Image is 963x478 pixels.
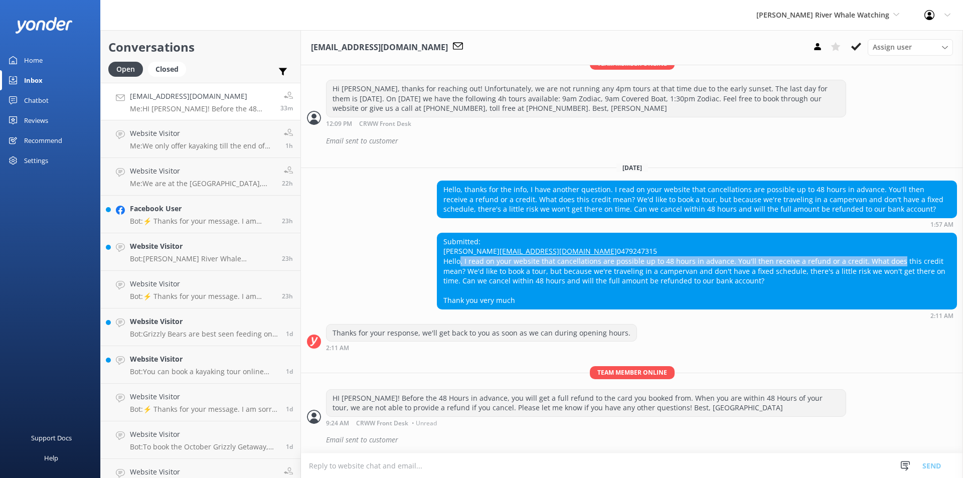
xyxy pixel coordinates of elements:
div: Thanks for your response, we'll get back to you as soon as we can during opening hours. [327,325,636,342]
img: yonder-white-logo.png [15,17,73,34]
span: Aug 28 2025 03:08am (UTC -07:00) America/Tijuana [286,367,293,376]
div: Aug 29 2025 02:11am (UTC -07:00) America/Tijuana [437,312,957,319]
p: Bot: You can book a kayaking tour online through the following links: - For the Explorer Kayaking... [130,367,278,376]
span: Aug 28 2025 11:41am (UTC -07:00) America/Tijuana [282,179,293,188]
div: Hello, thanks for the info, I have another question. I read on your website that cancellations ar... [437,181,956,218]
p: Bot: ⚡ Thanks for your message. I am sorry I don't have that answer for you. You're welcome to ke... [130,405,278,414]
a: Website VisitorBot:[PERSON_NAME] River Whale Watching is located at [GEOGRAPHIC_DATA], [GEOGRAPHI... [101,233,300,271]
p: Bot: Grizzly Bears are best seen feeding on salmon in September and October, with good sightings ... [130,330,278,339]
div: Reviews [24,110,48,130]
div: Aug 24 2025 12:09pm (UTC -07:00) America/Tijuana [326,120,846,127]
h3: [EMAIL_ADDRESS][DOMAIN_NAME] [311,41,448,54]
p: Bot: To book the October Grizzly Getaway, please select your desired dates for the package. Once ... [130,442,278,451]
div: Assign User [868,39,953,55]
div: Recommend [24,130,62,150]
a: Website VisitorMe:We only offer kayaking till the end of August1h [101,120,300,158]
a: Facebook UserBot:⚡ Thanks for your message. I am sorry I don't have that answer for you. You're w... [101,196,300,233]
div: HI [PERSON_NAME]! Before the 48 Hours in advance, you will get a full refund to the card you book... [327,390,846,416]
a: Website VisitorBot:You can book a kayaking tour online through the following links: - For the Exp... [101,346,300,384]
h4: Website Visitor [130,241,274,252]
span: CRWW Front Desk [356,420,408,426]
span: [PERSON_NAME] River Whale Watching [756,10,889,20]
p: Me: HI [PERSON_NAME]! Before the 48 Hours in advance, you will get a full refund to the card you ... [130,104,273,113]
span: CRWW Front Desk [359,121,411,127]
span: • Unread [412,420,437,426]
div: Email sent to customer [326,431,957,448]
div: Chatbot [24,90,49,110]
p: Me: We are at the [GEOGRAPHIC_DATA], [GEOGRAPHIC_DATA] E [130,179,274,188]
span: Team member online [590,366,675,379]
a: [EMAIL_ADDRESS][DOMAIN_NAME]Me:HI [PERSON_NAME]! Before the 48 Hours in advance, you will get a f... [101,83,300,120]
span: Aug 28 2025 10:35am (UTC -07:00) America/Tijuana [282,292,293,300]
h4: Website Visitor [130,391,278,402]
span: Aug 29 2025 09:24am (UTC -07:00) America/Tijuana [280,104,293,112]
a: Open [108,63,148,74]
strong: 12:09 PM [326,121,352,127]
span: Aug 27 2025 03:55pm (UTC -07:00) America/Tijuana [286,442,293,451]
div: Closed [148,62,186,77]
p: Bot: ⚡ Thanks for your message. I am sorry I don't have that answer for you. You're welcome to ke... [130,292,274,301]
span: Aug 27 2025 08:19pm (UTC -07:00) America/Tijuana [286,405,293,413]
span: Aug 28 2025 10:50am (UTC -07:00) America/Tijuana [282,254,293,263]
a: Website VisitorMe:We are at the [GEOGRAPHIC_DATA], [GEOGRAPHIC_DATA] E22h [101,158,300,196]
p: Bot: ⚡ Thanks for your message. I am sorry I don't have that answer for you. You're welcome to ke... [130,217,274,226]
div: Aug 29 2025 01:57am (UTC -07:00) America/Tijuana [437,221,957,228]
div: 2025-08-29T16:28:22.152 [307,431,957,448]
a: Closed [148,63,191,74]
h4: Website Visitor [130,128,276,139]
div: Aug 29 2025 02:11am (UTC -07:00) America/Tijuana [326,344,637,351]
div: Submitted: [PERSON_NAME] 0479247315 Hello, I read on your website that cancellations are possible... [437,233,956,309]
a: Website VisitorBot:Grizzly Bears are best seen feeding on salmon in September and October, with g... [101,308,300,346]
div: 2025-08-24T19:13:21.841 [307,132,957,149]
a: Website VisitorBot:⚡ Thanks for your message. I am sorry I don't have that answer for you. You're... [101,271,300,308]
strong: 1:57 AM [930,222,953,228]
h4: Facebook User [130,203,274,214]
p: Bot: [PERSON_NAME] River Whale Watching is located at [GEOGRAPHIC_DATA], [GEOGRAPHIC_DATA], [PERS... [130,254,274,263]
strong: 2:11 AM [930,313,953,319]
h4: [EMAIL_ADDRESS][DOMAIN_NAME] [130,91,273,102]
a: Website VisitorBot:⚡ Thanks for your message. I am sorry I don't have that answer for you. You're... [101,384,300,421]
span: [DATE] [616,164,648,172]
span: Aug 28 2025 10:57am (UTC -07:00) America/Tijuana [282,217,293,225]
div: Settings [24,150,48,171]
div: Home [24,50,43,70]
span: Aug 29 2025 08:24am (UTC -07:00) America/Tijuana [285,141,293,150]
strong: 2:11 AM [326,345,349,351]
div: Support Docs [31,428,72,448]
div: Hi [PERSON_NAME], thanks for reaching out! Unfortunately, we are not running any 4pm tours at tha... [327,80,846,117]
span: Assign user [873,42,912,53]
h4: Website Visitor [130,166,274,177]
h4: Website Visitor [130,278,274,289]
div: Aug 29 2025 09:24am (UTC -07:00) America/Tijuana [326,419,846,426]
h4: Website Visitor [130,354,278,365]
h4: Website Visitor [130,466,276,477]
h4: Website Visitor [130,316,278,327]
h2: Conversations [108,38,293,57]
p: Me: We only offer kayaking till the end of August [130,141,276,150]
div: Open [108,62,143,77]
div: Email sent to customer [326,132,957,149]
div: Help [44,448,58,468]
span: Aug 28 2025 06:57am (UTC -07:00) America/Tijuana [286,330,293,338]
a: Website VisitorBot:To book the October Grizzly Getaway, please select your desired dates for the ... [101,421,300,459]
strong: 9:24 AM [326,420,349,426]
a: [EMAIL_ADDRESS][DOMAIN_NAME] [500,246,617,256]
h4: Website Visitor [130,429,278,440]
div: Inbox [24,70,43,90]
